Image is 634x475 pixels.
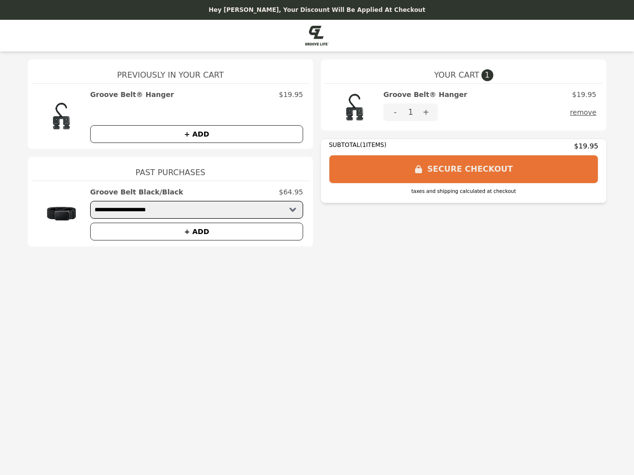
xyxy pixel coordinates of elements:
button: + ADD [90,223,303,240]
h2: Groove Belt® Hanger [383,90,467,99]
div: 1 [407,103,414,121]
img: Groove Belt® Hanger [331,90,378,125]
button: SECURE CHECKOUT [329,155,598,184]
div: taxes and shipping calculated at checkout [329,188,598,195]
img: Brand Logo [305,26,329,46]
span: YOUR CART [434,69,479,81]
h1: Past Purchases [32,157,309,181]
p: $64.95 [279,187,303,197]
button: remove [570,103,596,121]
p: $19.95 [279,90,303,99]
button: + ADD [90,125,303,143]
img: Groove Belt® Hanger [38,90,85,143]
img: Groove Belt Black/Black [38,187,85,240]
span: 1 [481,69,493,81]
button: + [414,103,438,121]
p: Hey [PERSON_NAME], your discount will be applied at checkout [6,6,628,14]
h1: Previously In Your Cart [32,59,309,83]
select: Select a product variant [90,201,303,219]
h2: Groove Belt® Hanger [90,90,174,99]
span: ( 1 ITEMS) [360,142,386,148]
span: $19.95 [574,141,598,151]
p: $19.95 [572,90,596,99]
button: - [383,103,407,121]
h2: Groove Belt Black/Black [90,187,183,197]
span: SUBTOTAL [329,142,360,148]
